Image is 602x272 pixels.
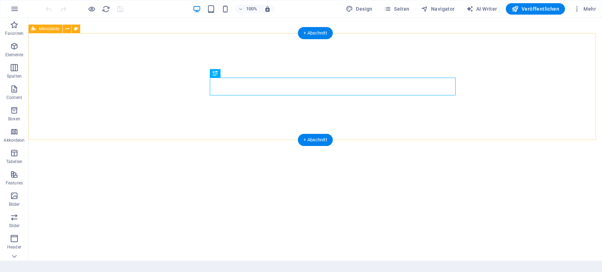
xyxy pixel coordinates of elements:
p: Spalten [7,73,22,79]
p: Tabellen [6,159,22,164]
button: Navigator [418,3,458,15]
p: Favoriten [5,31,24,36]
p: Elemente [5,52,24,58]
button: Klicke hier, um den Vorschau-Modus zu verlassen [87,5,96,13]
p: Boxen [8,116,20,122]
span: Veröffentlichen [512,5,559,12]
p: Features [6,180,23,186]
h6: 100% [246,5,257,13]
span: Design [346,5,373,12]
button: Veröffentlichen [506,3,565,15]
span: Menüleiste [39,27,59,31]
p: Bilder [9,202,20,207]
button: reload [102,5,110,13]
p: Content [6,95,22,100]
button: Design [343,3,375,15]
div: + Abschnitt [298,134,333,146]
div: + Abschnitt [298,27,333,39]
i: Bei Größenänderung Zoomstufe automatisch an das gewählte Gerät anpassen. [264,6,271,12]
span: AI Writer [466,5,497,12]
span: Seiten [384,5,410,12]
span: Mehr [574,5,596,12]
button: AI Writer [463,3,500,15]
button: 100% [235,5,260,13]
div: Design (Strg+Alt+Y) [343,3,375,15]
p: Slider [9,223,20,229]
button: Seiten [381,3,412,15]
p: Header [7,244,21,250]
button: Mehr [571,3,599,15]
span: Navigator [421,5,455,12]
p: Akkordeon [4,137,25,143]
i: Seite neu laden [102,5,110,13]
